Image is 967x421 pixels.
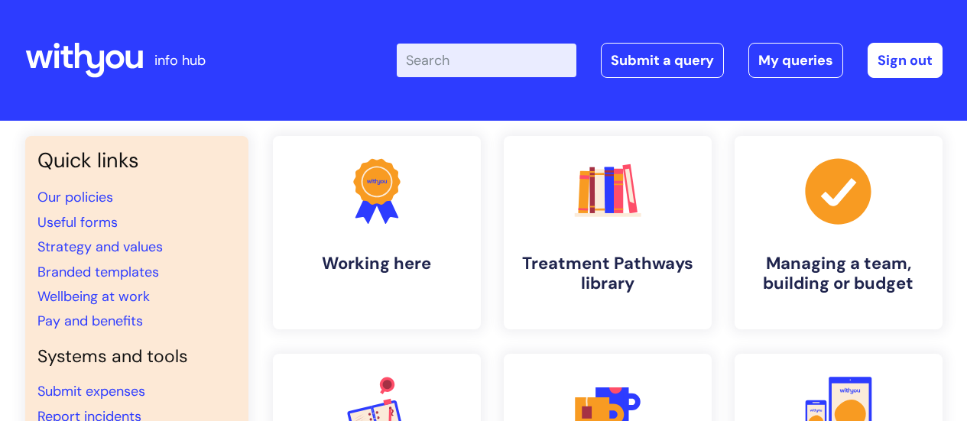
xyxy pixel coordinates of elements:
a: Treatment Pathways library [504,136,712,329]
a: Sign out [868,43,943,78]
a: My queries [748,43,843,78]
h4: Working here [285,254,469,274]
a: Submit a query [601,43,724,78]
a: Submit expenses [37,382,145,400]
h4: Managing a team, building or budget [747,254,930,294]
h4: Systems and tools [37,346,236,368]
a: Pay and benefits [37,312,143,330]
a: Working here [273,136,481,329]
a: Useful forms [37,213,118,232]
a: Strategy and values [37,238,163,256]
h4: Treatment Pathways library [516,254,699,294]
a: Branded templates [37,263,159,281]
div: | - [397,43,943,78]
a: Our policies [37,188,113,206]
a: Managing a team, building or budget [735,136,943,329]
a: Wellbeing at work [37,287,150,306]
h3: Quick links [37,148,236,173]
input: Search [397,44,576,77]
p: info hub [154,48,206,73]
